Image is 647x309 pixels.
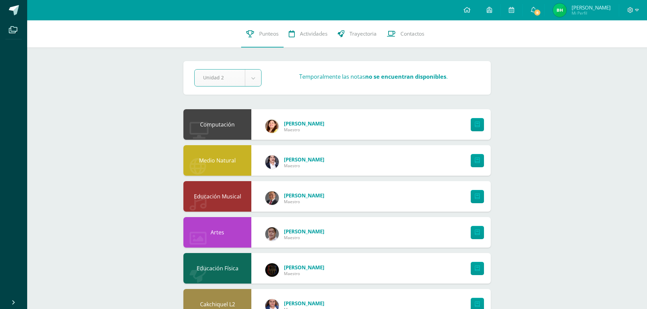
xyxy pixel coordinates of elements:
[183,181,251,212] div: Educación Musical
[349,30,377,37] span: Trayectoria
[265,155,279,169] img: 5dbcd35ac7084f84741b55a082cec348.png
[265,227,279,241] img: d18583f628603d57860eb4b0b8af8fb0.png
[195,70,261,86] a: Unidad 2
[265,191,279,205] img: ba704c304e538f60c1f7bf22f91fe702.png
[300,30,327,37] span: Actividades
[382,20,429,47] a: Contactos
[284,163,324,169] span: Maestro
[284,271,324,276] span: Maestro
[400,30,424,37] span: Contactos
[284,120,324,127] a: [PERSON_NAME]
[333,20,382,47] a: Trayectoria
[534,9,541,16] span: 8
[284,264,324,271] a: [PERSON_NAME]
[284,127,324,133] span: Maestro
[183,253,251,284] div: Educación Física
[183,145,251,176] div: Medio Natural
[203,70,236,85] span: Unidad 2
[284,235,324,240] span: Maestro
[284,199,324,205] span: Maestro
[265,263,279,277] img: 064ca3ecf34b7107bc09b07ea156e09a.png
[284,300,324,307] a: [PERSON_NAME]
[572,4,611,11] span: [PERSON_NAME]
[365,73,446,80] strong: no se encuentran disponibles
[553,3,567,17] img: d6feb3082954e3669d439957c797f32a.png
[284,228,324,235] a: [PERSON_NAME]
[259,30,278,37] span: Punteos
[241,20,284,47] a: Punteos
[284,20,333,47] a: Actividades
[572,10,611,16] span: Mi Perfil
[183,109,251,140] div: Computación
[284,192,324,199] a: [PERSON_NAME]
[299,73,448,80] h3: Temporalmente las notas .
[183,217,251,248] div: Artes
[284,156,324,163] a: [PERSON_NAME]
[265,119,279,133] img: 945571458377ffbd6b3abed3b36ad854.png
